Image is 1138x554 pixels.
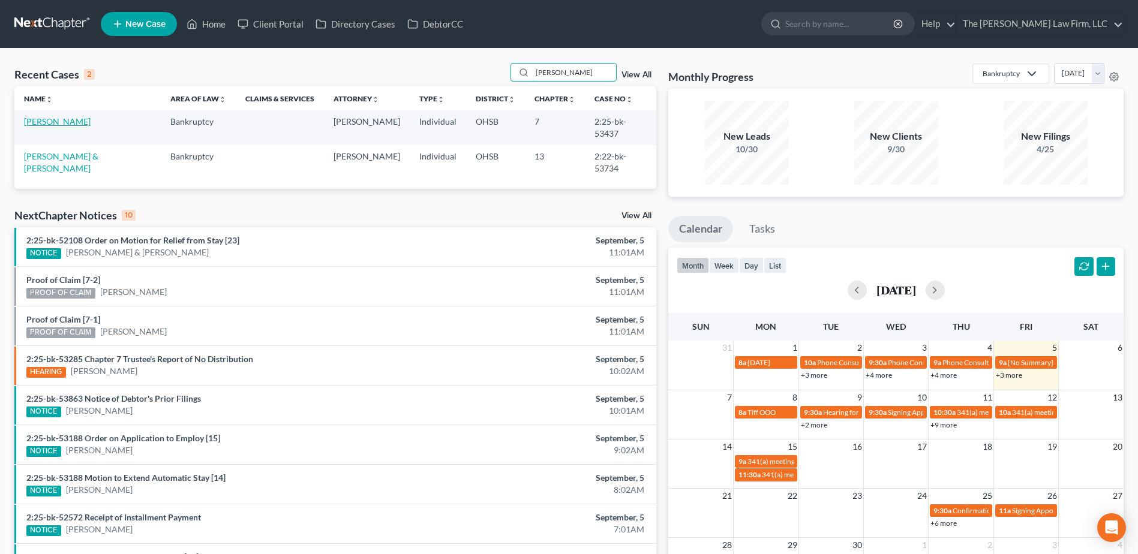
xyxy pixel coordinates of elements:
[476,94,515,103] a: Districtunfold_more
[66,246,209,258] a: [PERSON_NAME] & [PERSON_NAME]
[1051,341,1058,355] span: 5
[916,390,928,405] span: 10
[84,69,95,80] div: 2
[66,523,133,535] a: [PERSON_NAME]
[568,96,575,103] i: unfold_more
[1112,390,1124,405] span: 13
[525,110,585,144] td: 7
[1046,439,1058,454] span: 19
[823,408,980,417] span: Hearing for [PERSON_NAME] & [PERSON_NAME]
[721,489,733,503] span: 21
[981,439,993,454] span: 18
[161,145,236,179] td: Bankruptcy
[869,408,887,417] span: 9:30a
[866,371,892,380] a: +4 more
[446,405,644,417] div: 10:01AM
[856,390,863,405] span: 9
[957,408,1073,417] span: 341(a) meeting for [PERSON_NAME]
[1008,358,1053,367] span: [No Summary]
[930,519,957,528] a: +6 more
[876,284,916,296] h2: [DATE]
[1083,321,1098,332] span: Sat
[26,446,61,457] div: NOTICE
[1004,143,1088,155] div: 4/25
[851,538,863,552] span: 30
[437,96,445,103] i: unfold_more
[446,393,644,405] div: September, 5
[856,341,863,355] span: 2
[26,367,66,378] div: HEARING
[930,420,957,429] a: +9 more
[1046,390,1058,405] span: 12
[26,288,95,299] div: PROOF OF CLAIM
[916,489,928,503] span: 24
[535,94,575,103] a: Chapterunfold_more
[786,439,798,454] span: 15
[888,358,1011,367] span: Phone Consultation - [PERSON_NAME]
[532,64,616,81] input: Search by name...
[705,130,789,143] div: New Leads
[738,457,746,466] span: 9a
[804,358,816,367] span: 10a
[446,511,644,523] div: September, 5
[446,326,644,338] div: 11:01AM
[219,96,226,103] i: unfold_more
[726,390,733,405] span: 7
[26,235,239,245] a: 2:25-bk-52108 Order on Motion for Relief from Stay [23]
[71,365,137,377] a: [PERSON_NAME]
[26,512,201,522] a: 2:25-bk-52572 Receipt of Installment Payment
[66,484,133,496] a: [PERSON_NAME]
[762,470,878,479] span: 341(a) meeting for [PERSON_NAME]
[981,489,993,503] span: 25
[46,96,53,103] i: unfold_more
[24,151,98,173] a: [PERSON_NAME] & [PERSON_NAME]
[26,525,61,536] div: NOTICE
[446,234,644,246] div: September, 5
[26,472,226,483] a: 2:25-bk-53188 Motion to Extend Automatic Stay [14]
[764,257,786,273] button: list
[668,216,733,242] a: Calendar
[594,94,633,103] a: Case Nounfold_more
[585,110,656,144] td: 2:25-bk-53437
[26,314,100,324] a: Proof of Claim [7-1]
[668,70,753,84] h3: Monthly Progress
[791,390,798,405] span: 8
[410,110,466,144] td: Individual
[621,212,651,220] a: View All
[446,444,644,456] div: 9:02AM
[921,538,928,552] span: 1
[933,408,956,417] span: 10:30a
[466,110,525,144] td: OHSB
[26,433,220,443] a: 2:25-bk-53188 Order on Application to Employ [15]
[747,408,776,417] span: Tiff OOO
[738,216,786,242] a: Tasks
[791,341,798,355] span: 1
[125,20,166,29] span: New Case
[677,257,709,273] button: month
[953,321,970,332] span: Thu
[26,393,201,404] a: 2:25-bk-53863 Notice of Debtor's Prior Filings
[996,371,1022,380] a: +3 more
[446,365,644,377] div: 10:02AM
[1012,408,1128,417] span: 341(a) meeting for [PERSON_NAME]
[181,13,232,35] a: Home
[419,94,445,103] a: Typeunfold_more
[823,321,839,332] span: Tue
[1020,321,1032,332] span: Fri
[1112,439,1124,454] span: 20
[24,94,53,103] a: Nameunfold_more
[1046,489,1058,503] span: 26
[854,143,938,155] div: 9/30
[851,489,863,503] span: 23
[446,314,644,326] div: September, 5
[921,341,928,355] span: 3
[1112,489,1124,503] span: 27
[401,13,469,35] a: DebtorCC
[721,439,733,454] span: 14
[738,470,761,479] span: 11:30a
[26,327,95,338] div: PROOF OF CLAIM
[26,275,100,285] a: Proof of Claim [7-2]
[1004,130,1088,143] div: New Filings
[999,358,1007,367] span: 9a
[334,94,379,103] a: Attorneyunfold_more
